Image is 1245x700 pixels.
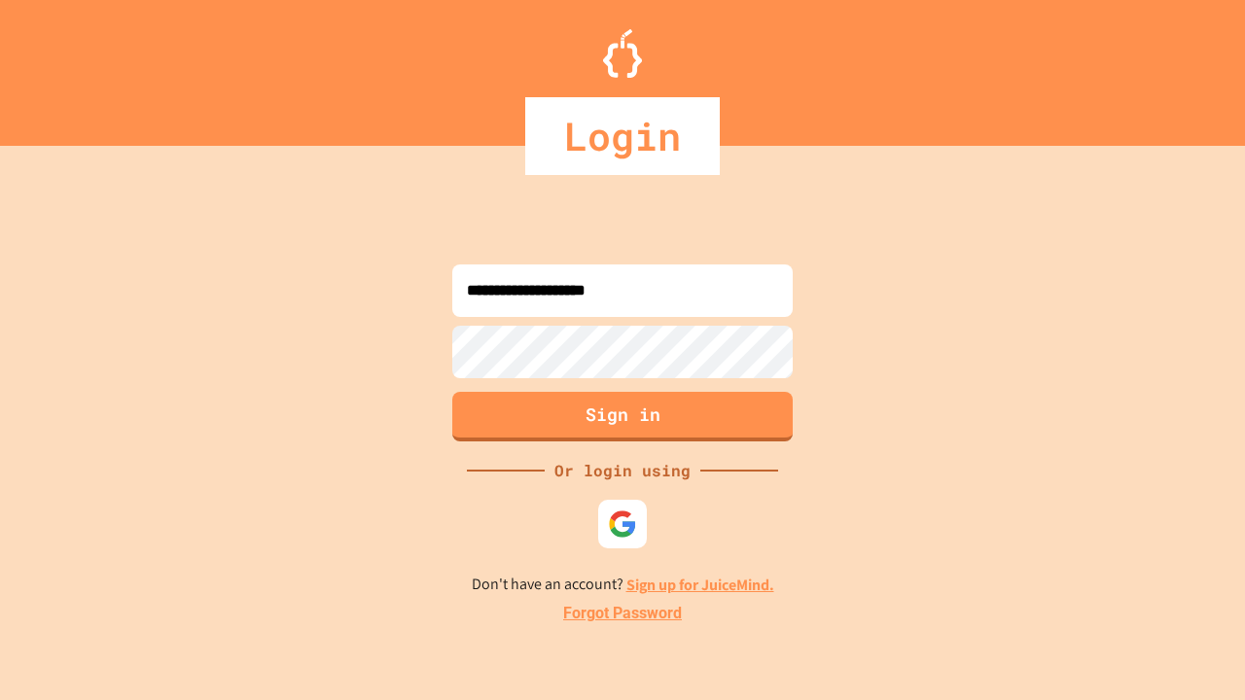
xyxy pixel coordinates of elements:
button: Sign in [452,392,793,441]
div: Or login using [545,459,700,482]
img: google-icon.svg [608,509,637,539]
p: Don't have an account? [472,573,774,597]
img: Logo.svg [603,29,642,78]
a: Forgot Password [563,602,682,625]
div: Login [525,97,720,175]
a: Sign up for JuiceMind. [626,575,774,595]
